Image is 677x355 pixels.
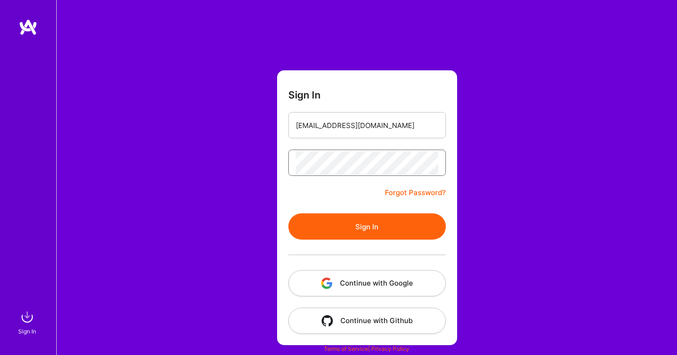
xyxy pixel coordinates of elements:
[18,308,37,326] img: sign in
[322,315,333,326] img: icon
[324,345,368,352] a: Terms of Service
[18,326,36,336] div: Sign In
[288,89,321,101] h3: Sign In
[19,19,38,36] img: logo
[288,308,446,334] button: Continue with Github
[56,327,677,350] div: © 2025 ATeams Inc., All rights reserved.
[371,345,409,352] a: Privacy Policy
[296,113,438,137] input: Email...
[20,308,37,336] a: sign inSign In
[288,213,446,240] button: Sign In
[321,278,332,289] img: icon
[288,270,446,296] button: Continue with Google
[385,187,446,198] a: Forgot Password?
[324,345,409,352] span: |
